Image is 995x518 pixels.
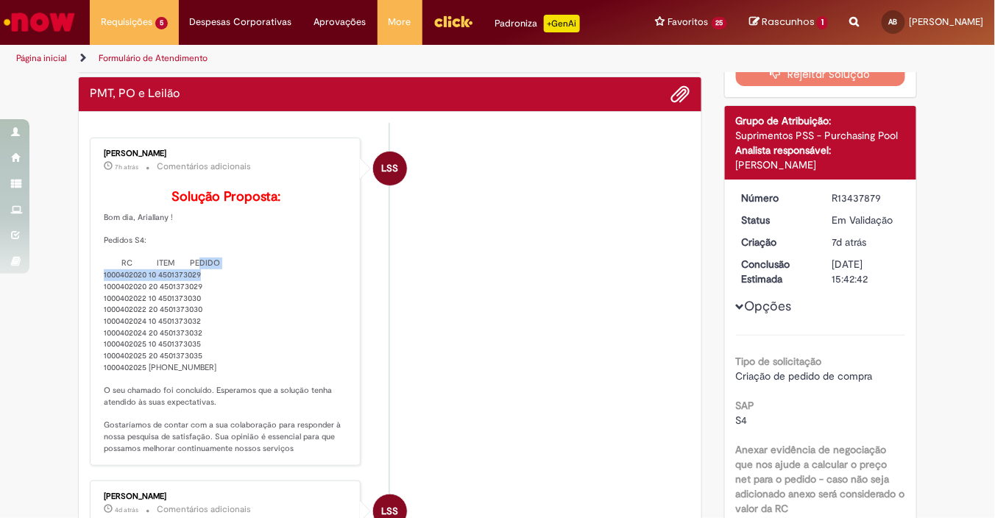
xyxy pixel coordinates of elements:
[736,369,873,383] span: Criação de pedido de compra
[373,152,407,185] div: Lidiane Scotti Santos
[190,15,292,29] span: Despesas Corporativas
[104,492,349,501] div: [PERSON_NAME]
[832,213,900,227] div: Em Validação
[104,149,349,158] div: [PERSON_NAME]
[668,15,709,29] span: Favoritos
[889,17,898,26] span: AB
[11,45,652,72] ul: Trilhas de página
[731,257,821,286] dt: Conclusão Estimada
[731,191,821,205] dt: Número
[712,17,728,29] span: 25
[115,505,138,514] time: 25/08/2025 10:44:24
[104,190,349,455] p: Bom dia, Ariallany ! Pedidos S4: RC ITEM PEDIDO 1000402020 10 4501373029 1000402020 20 4501373029...
[99,52,208,64] a: Formulário de Atendimento
[157,160,251,173] small: Comentários adicionais
[101,15,152,29] span: Requisições
[736,443,905,515] b: Anexar evidência de negociação que nos ajude a calcular o preço net para o pedido - caso não seja...
[736,113,906,128] div: Grupo de Atribuição:
[433,10,473,32] img: click_logo_yellow_360x200.png
[90,88,180,101] h2: PMT, PO e Leilão Histórico de tíquete
[544,15,580,32] p: +GenAi
[731,213,821,227] dt: Status
[171,188,280,205] b: Solução Proposta:
[314,15,367,29] span: Aprovações
[736,157,906,172] div: [PERSON_NAME]
[671,85,690,104] button: Adicionar anexos
[832,191,900,205] div: R13437879
[832,235,866,249] span: 7d atrás
[157,503,251,516] small: Comentários adicionais
[749,15,828,29] a: Rascunhos
[817,16,828,29] span: 1
[736,63,906,86] button: Rejeitar Solução
[495,15,580,32] div: Padroniza
[389,15,411,29] span: More
[115,163,138,171] span: 7h atrás
[381,151,398,186] span: LSS
[832,257,900,286] div: [DATE] 15:42:42
[16,52,67,64] a: Página inicial
[736,399,755,412] b: SAP
[115,505,138,514] span: 4d atrás
[155,17,168,29] span: 5
[1,7,77,37] img: ServiceNow
[910,15,984,28] span: [PERSON_NAME]
[736,143,906,157] div: Analista responsável:
[832,235,866,249] time: 21/08/2025 17:42:39
[731,235,821,249] dt: Criação
[115,163,138,171] time: 28/08/2025 08:24:12
[762,15,815,29] span: Rascunhos
[736,355,822,368] b: Tipo de solicitação
[736,128,906,143] div: Suprimentos PSS - Purchasing Pool
[736,414,748,427] span: S4
[832,235,900,249] div: 21/08/2025 17:42:39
